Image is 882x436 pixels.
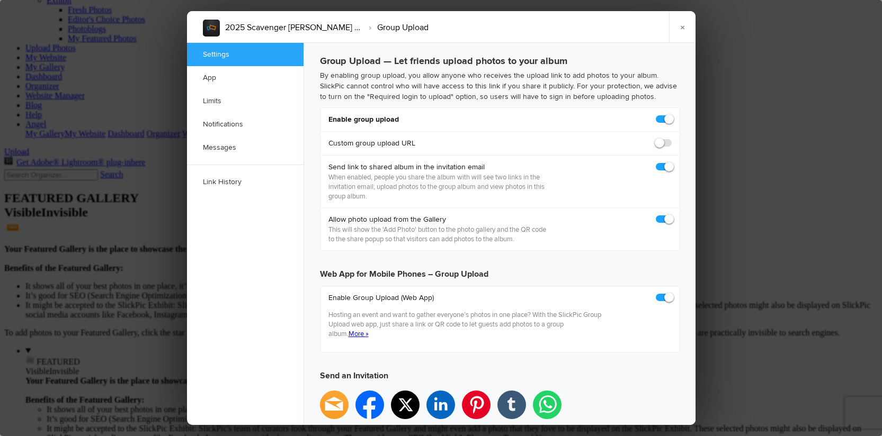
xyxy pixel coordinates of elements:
a: × [669,11,696,43]
li: 2025 Scavenger [PERSON_NAME] Personal Folders [225,19,363,37]
p: By enabling group upload, you allow anyone who receives the upload link to add photos to your alb... [320,70,680,102]
h3: Web App for Mobile Phones – Group Upload [320,259,680,280]
li: linkedin [426,390,455,419]
a: Messages [187,136,304,159]
li: facebook [355,390,384,419]
h3: Group Upload — Let friends upload photos to your album [320,51,680,70]
li: tumblr [497,390,526,419]
a: Link History [187,170,304,194]
img: album_sample.webp [203,20,220,37]
a: App [187,66,304,89]
b: Send link to shared album in the invitation email [328,162,551,172]
b: Allow photo upload from the Gallery [328,214,551,225]
li: twitter [391,390,420,419]
b: Enable group upload [328,114,399,125]
a: Limits [187,89,304,113]
b: Custom group upload URL [328,138,415,149]
p: This will show the 'Add Photo' button to the photo gallery and the QR code to the share popup so ... [328,225,551,244]
li: whatsapp [533,390,562,419]
h3: Send an Invitation [320,361,680,390]
li: Group Upload [363,19,429,37]
a: More » [349,330,369,338]
p: Hosting an event and want to gather everyone’s photos in one place? With the SlickPic Group Uploa... [328,310,603,339]
b: Enable Group Upload (Web App) [328,293,603,303]
a: Notifications [187,113,304,136]
li: pinterest [462,390,491,419]
p: When enabled, people you share the album with will see two links in the invitation email; upload ... [328,172,551,201]
a: Settings [187,43,304,66]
